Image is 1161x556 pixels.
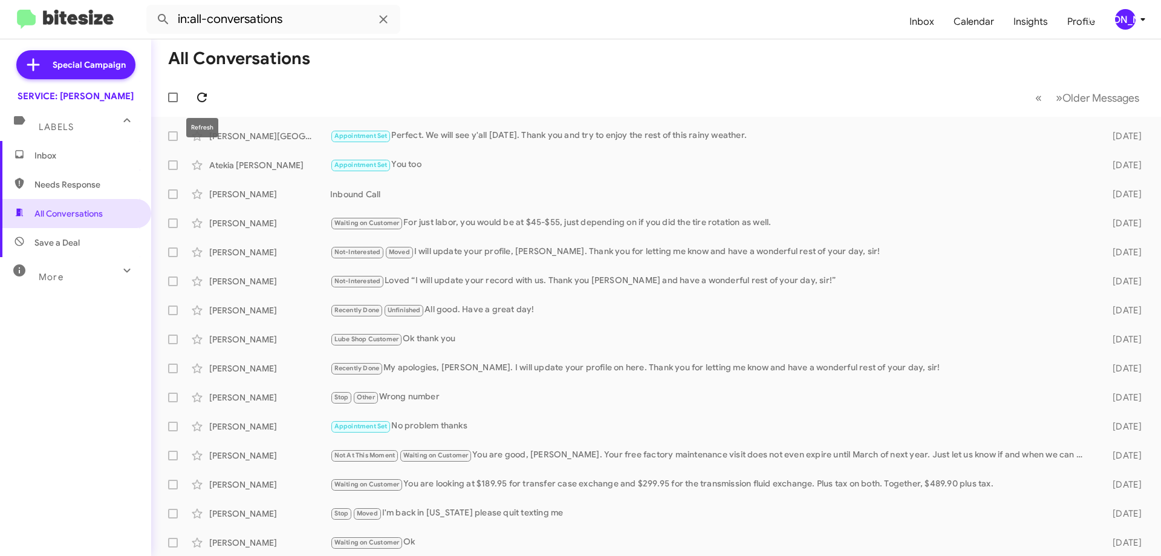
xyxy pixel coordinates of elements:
[330,535,1093,549] div: Ok
[209,159,330,171] div: Atekia [PERSON_NAME]
[334,480,400,488] span: Waiting on Customer
[334,219,400,227] span: Waiting on Customer
[1004,4,1058,39] a: Insights
[34,237,80,249] span: Save a Deal
[357,509,378,517] span: Moved
[330,188,1093,200] div: Inbound Call
[18,90,134,102] div: SERVICE: [PERSON_NAME]
[330,274,1093,288] div: Loved “I will update your record with us. Thank you [PERSON_NAME] and have a wonderful rest of yo...
[330,390,1093,404] div: Wrong number
[330,332,1093,346] div: Ok thank you
[1049,85,1146,110] button: Next
[334,422,388,430] span: Appointment Set
[1093,275,1151,287] div: [DATE]
[1093,333,1151,345] div: [DATE]
[334,393,349,401] span: Stop
[334,277,381,285] span: Not-Interested
[209,130,330,142] div: [PERSON_NAME][GEOGRAPHIC_DATA]
[1093,391,1151,404] div: [DATE]
[1028,85,1049,110] button: Previous
[209,537,330,549] div: [PERSON_NAME]
[146,5,400,34] input: Search
[330,245,1093,259] div: I will update your profile, [PERSON_NAME]. Thank you for letting me know and have a wonderful res...
[209,479,330,491] div: [PERSON_NAME]
[330,303,1093,317] div: All good. Have a great day!
[1062,91,1139,105] span: Older Messages
[209,420,330,433] div: [PERSON_NAME]
[330,158,1093,172] div: You too
[209,217,330,229] div: [PERSON_NAME]
[330,506,1093,520] div: I'm back in [US_STATE] please quit texting me
[388,306,421,314] span: Unfinished
[334,161,388,169] span: Appointment Set
[209,391,330,404] div: [PERSON_NAME]
[53,59,126,71] span: Special Campaign
[357,393,375,401] span: Other
[209,304,330,316] div: [PERSON_NAME]
[1115,9,1136,30] div: [PERSON_NAME]
[1093,130,1151,142] div: [DATE]
[39,122,74,132] span: Labels
[186,118,218,137] div: Refresh
[334,132,388,140] span: Appointment Set
[330,129,1093,143] div: Perfect. We will see y'all [DATE]. Thank you and try to enjoy the rest of this rainy weather.
[1093,188,1151,200] div: [DATE]
[16,50,135,79] a: Special Campaign
[330,216,1093,230] div: For just labor, you would be at $45-$55, just depending on if you did the tire rotation as well.
[334,451,395,459] span: Not At This Moment
[209,362,330,374] div: [PERSON_NAME]
[334,364,380,372] span: Recently Done
[209,333,330,345] div: [PERSON_NAME]
[1093,479,1151,491] div: [DATE]
[34,178,137,191] span: Needs Response
[1035,90,1042,105] span: «
[1093,246,1151,258] div: [DATE]
[1058,4,1105,39] a: Profile
[1093,217,1151,229] div: [DATE]
[330,448,1093,462] div: You are good, [PERSON_NAME]. Your free factory maintenance visit does not even expire until March...
[39,272,63,283] span: More
[330,477,1093,491] div: You are looking at $189.95 for transfer case exchange and $299.95 for the transmission fluid exch...
[334,509,349,517] span: Stop
[1093,537,1151,549] div: [DATE]
[1029,85,1146,110] nav: Page navigation example
[944,4,1004,39] a: Calendar
[1093,508,1151,520] div: [DATE]
[1093,420,1151,433] div: [DATE]
[1093,450,1151,462] div: [DATE]
[334,335,399,343] span: Lube Shop Customer
[1093,159,1151,171] div: [DATE]
[330,361,1093,375] div: My apologies, [PERSON_NAME]. I will update your profile on here. Thank you for letting me know an...
[1093,362,1151,374] div: [DATE]
[330,419,1093,433] div: No problem thanks
[209,246,330,258] div: [PERSON_NAME]
[34,149,137,162] span: Inbox
[1105,9,1148,30] button: [PERSON_NAME]
[209,450,330,462] div: [PERSON_NAME]
[334,306,380,314] span: Recently Done
[34,208,103,220] span: All Conversations
[209,275,330,287] div: [PERSON_NAME]
[334,248,381,256] span: Not-Interested
[209,508,330,520] div: [PERSON_NAME]
[168,49,310,68] h1: All Conversations
[1093,304,1151,316] div: [DATE]
[389,248,410,256] span: Moved
[209,188,330,200] div: [PERSON_NAME]
[1056,90,1062,105] span: »
[900,4,944,39] a: Inbox
[334,538,400,546] span: Waiting on Customer
[403,451,469,459] span: Waiting on Customer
